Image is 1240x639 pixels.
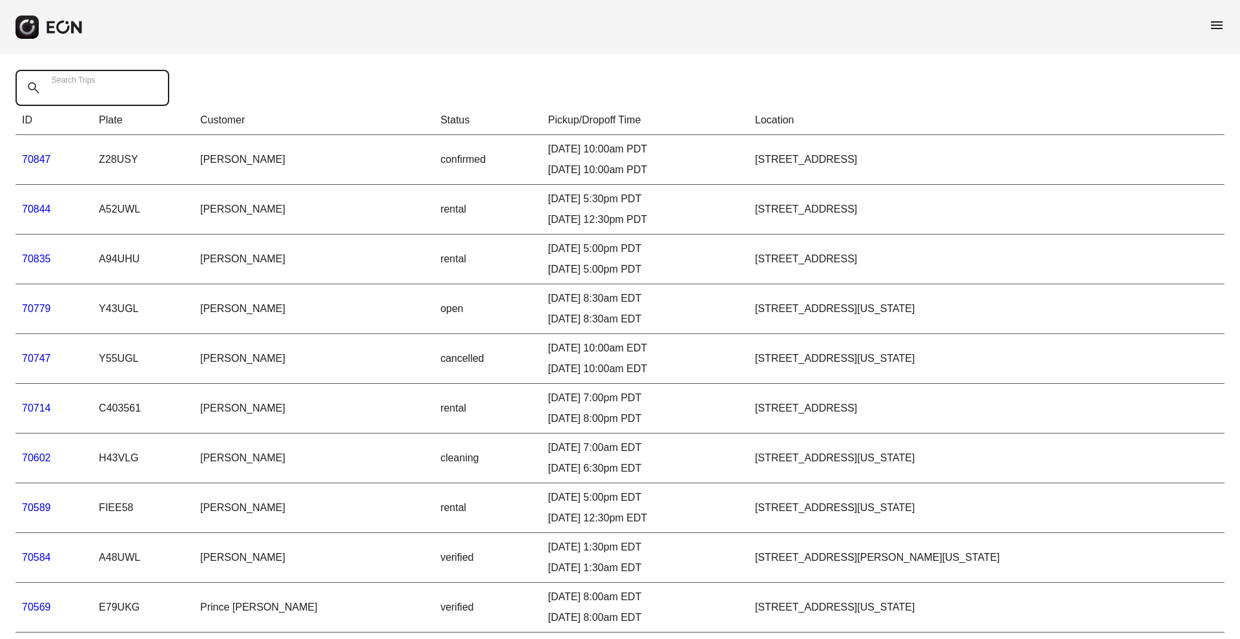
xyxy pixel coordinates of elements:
[548,461,742,476] div: [DATE] 6:30pm EDT
[749,533,1224,583] td: [STREET_ADDRESS][PERSON_NAME][US_STATE]
[92,135,194,185] td: Z28USY
[194,434,434,483] td: [PERSON_NAME]
[548,539,742,555] div: [DATE] 1:30pm EDT
[749,135,1224,185] td: [STREET_ADDRESS]
[749,583,1224,633] td: [STREET_ADDRESS][US_STATE]
[194,135,434,185] td: [PERSON_NAME]
[194,583,434,633] td: Prince [PERSON_NAME]
[548,162,742,178] div: [DATE] 10:00am PDT
[194,483,434,533] td: [PERSON_NAME]
[194,235,434,284] td: [PERSON_NAME]
[434,434,542,483] td: cleaning
[22,303,51,314] a: 70779
[548,340,742,356] div: [DATE] 10:00am EDT
[22,552,51,563] a: 70584
[434,284,542,334] td: open
[22,403,51,414] a: 70714
[434,533,542,583] td: verified
[434,334,542,384] td: cancelled
[548,212,742,227] div: [DATE] 12:30pm PDT
[548,361,742,377] div: [DATE] 10:00am EDT
[548,141,742,157] div: [DATE] 10:00am PDT
[22,502,51,513] a: 70589
[548,311,742,327] div: [DATE] 8:30am EDT
[22,204,51,215] a: 70844
[548,241,742,257] div: [DATE] 5:00pm PDT
[92,334,194,384] td: Y55UGL
[92,235,194,284] td: A94UHU
[548,560,742,576] div: [DATE] 1:30am EDT
[22,353,51,364] a: 70747
[194,384,434,434] td: [PERSON_NAME]
[92,483,194,533] td: FIEE58
[434,185,542,235] td: rental
[548,191,742,207] div: [DATE] 5:30pm PDT
[749,235,1224,284] td: [STREET_ADDRESS]
[92,185,194,235] td: A52UWL
[92,284,194,334] td: Y43UGL
[92,106,194,135] th: Plate
[434,483,542,533] td: rental
[22,154,51,165] a: 70847
[434,384,542,434] td: rental
[548,589,742,605] div: [DATE] 8:00am EDT
[194,185,434,235] td: [PERSON_NAME]
[548,610,742,625] div: [DATE] 8:00am EDT
[749,106,1224,135] th: Location
[194,533,434,583] td: [PERSON_NAME]
[434,135,542,185] td: confirmed
[548,291,742,306] div: [DATE] 8:30am EDT
[194,334,434,384] td: [PERSON_NAME]
[548,262,742,277] div: [DATE] 5:00pm PDT
[749,483,1224,533] td: [STREET_ADDRESS][US_STATE]
[52,75,95,85] label: Search Trips
[434,106,542,135] th: Status
[194,106,434,135] th: Customer
[434,235,542,284] td: rental
[15,106,92,135] th: ID
[92,384,194,434] td: C403561
[22,452,51,463] a: 70602
[749,434,1224,483] td: [STREET_ADDRESS][US_STATE]
[749,185,1224,235] td: [STREET_ADDRESS]
[548,390,742,406] div: [DATE] 7:00pm PDT
[749,384,1224,434] td: [STREET_ADDRESS]
[434,583,542,633] td: verified
[22,253,51,264] a: 70835
[92,533,194,583] td: A48UWL
[1209,17,1224,33] span: menu
[548,440,742,456] div: [DATE] 7:00am EDT
[548,411,742,426] div: [DATE] 8:00pm PDT
[749,334,1224,384] td: [STREET_ADDRESS][US_STATE]
[749,284,1224,334] td: [STREET_ADDRESS][US_STATE]
[92,434,194,483] td: H43VLG
[194,284,434,334] td: [PERSON_NAME]
[548,510,742,526] div: [DATE] 12:30pm EDT
[22,602,51,613] a: 70569
[548,490,742,505] div: [DATE] 5:00pm EDT
[92,583,194,633] td: E79UKG
[542,106,749,135] th: Pickup/Dropoff Time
